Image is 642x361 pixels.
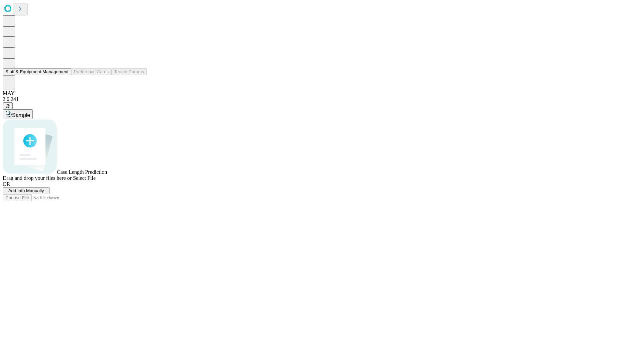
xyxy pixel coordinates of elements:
div: 2.0.241 [3,96,639,102]
div: MAY [3,90,639,96]
button: @ [3,102,13,109]
span: @ [5,103,10,108]
span: Add Info Manually [8,188,44,193]
span: Sample [12,112,30,118]
span: Drag and drop your files here or [3,175,72,181]
button: Tenant Params [111,68,147,75]
span: Case Length Prediction [57,169,107,175]
button: Staff & Equipment Management [3,68,71,75]
span: OR [3,181,10,187]
span: Select File [73,175,96,181]
button: Add Info Manually [3,187,49,194]
button: Sample [3,109,33,119]
button: Preference Cards [71,68,111,75]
